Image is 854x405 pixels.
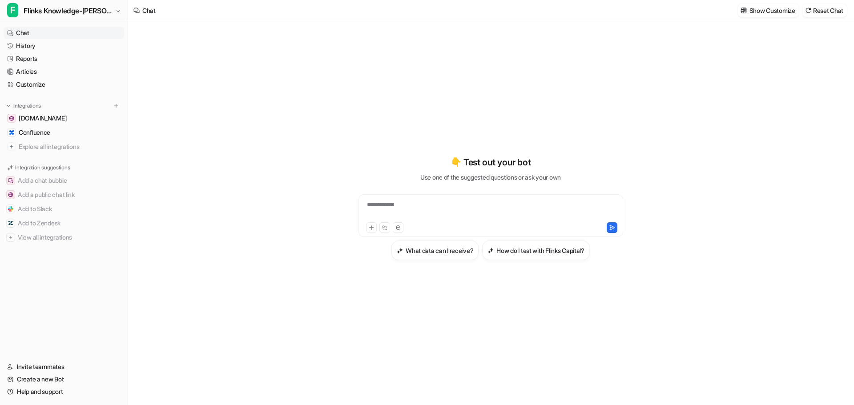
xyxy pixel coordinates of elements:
[24,4,113,17] span: Flinks Knowledge-[PERSON_NAME]
[4,216,124,230] button: Add to ZendeskAdd to Zendesk
[397,247,403,254] img: What data can I receive?
[5,103,12,109] img: expand menu
[19,140,121,154] span: Explore all integrations
[4,112,124,124] a: docs.flinks.com[DOMAIN_NAME]
[8,178,13,183] img: Add a chat bubble
[4,78,124,91] a: Customize
[487,247,494,254] img: How do I test with Flinks Capital?
[4,230,124,245] button: View all integrationsView all integrations
[805,7,811,14] img: reset
[8,221,13,226] img: Add to Zendesk
[7,3,18,17] span: F
[113,103,119,109] img: menu_add.svg
[4,40,124,52] a: History
[406,246,473,255] h3: What data can I receive?
[8,192,13,197] img: Add a public chat link
[4,173,124,188] button: Add a chat bubbleAdd a chat bubble
[391,241,479,260] button: What data can I receive?What data can I receive?
[749,6,795,15] p: Show Customize
[420,172,561,182] p: Use one of the suggested questions or ask your own
[802,4,847,17] button: Reset Chat
[482,241,589,260] button: How do I test with Flinks Capital?How do I test with Flinks Capital?
[4,27,124,39] a: Chat
[7,142,16,151] img: explore all integrations
[4,385,124,398] a: Help and support
[738,4,799,17] button: Show Customize
[13,102,41,109] p: Integrations
[4,101,44,110] button: Integrations
[4,202,124,216] button: Add to SlackAdd to Slack
[4,361,124,373] a: Invite teammates
[19,114,67,123] span: [DOMAIN_NAME]
[4,52,124,65] a: Reports
[496,246,584,255] h3: How do I test with Flinks Capital?
[19,128,50,137] span: Confluence
[9,116,14,121] img: docs.flinks.com
[4,188,124,202] button: Add a public chat linkAdd a public chat link
[9,130,14,135] img: Confluence
[8,206,13,212] img: Add to Slack
[15,164,70,172] p: Integration suggestions
[4,140,124,153] a: Explore all integrations
[142,6,156,15] div: Chat
[4,65,124,78] a: Articles
[4,373,124,385] a: Create a new Bot
[8,235,13,240] img: View all integrations
[4,126,124,139] a: ConfluenceConfluence
[741,7,747,14] img: customize
[451,156,531,169] p: 👇 Test out your bot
